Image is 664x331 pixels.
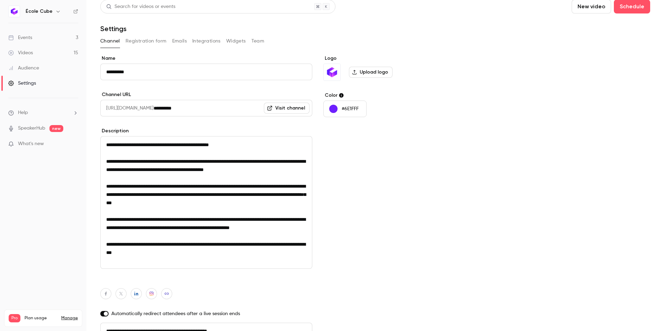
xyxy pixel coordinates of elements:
h1: Settings [100,25,127,33]
span: new [49,125,63,132]
section: Logo [323,55,430,81]
iframe: Noticeable Trigger [70,141,78,147]
h6: École Cube [26,8,53,15]
p: #6E1FFF [342,105,359,112]
span: Plan usage [25,315,57,321]
img: École Cube [324,64,340,81]
label: Upload logo [349,67,393,78]
button: Emails [172,36,187,47]
button: Team [251,36,265,47]
button: Registration form [126,36,167,47]
a: Visit channel [264,103,310,114]
span: [URL][DOMAIN_NAME] [100,100,154,116]
span: Pro [9,314,20,322]
span: What's new [18,140,44,148]
button: Channel [100,36,120,47]
div: Audience [8,65,39,72]
label: Logo [323,55,430,62]
label: Color [323,92,430,99]
div: Search for videos or events [106,3,175,10]
label: Description [100,127,312,134]
button: #6E1FFF [323,101,367,117]
li: help-dropdown-opener [8,109,78,116]
a: SpeakerHub [18,125,45,132]
div: Videos [8,49,33,56]
button: Integrations [192,36,221,47]
a: Manage [61,315,78,321]
button: Widgets [226,36,246,47]
div: Settings [8,80,36,87]
label: Name [100,55,312,62]
label: Automatically redirect attendees after a live session ends [100,310,312,317]
img: École Cube [9,6,20,17]
span: Help [18,109,28,116]
div: Events [8,34,32,41]
label: Channel URL [100,91,312,98]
